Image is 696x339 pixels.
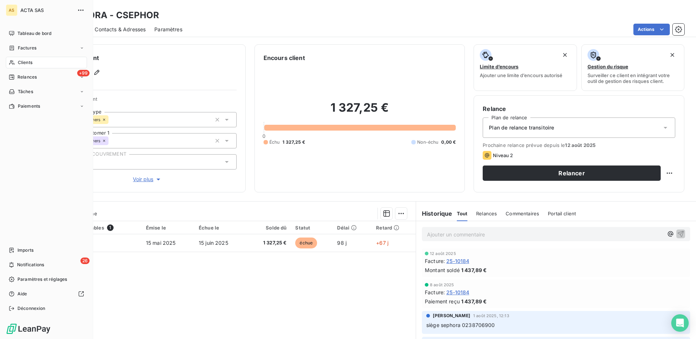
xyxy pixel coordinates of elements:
span: Clients [18,59,32,66]
span: Relances [17,74,37,80]
button: Relancer [483,165,661,181]
div: Émise le [146,225,190,231]
span: 12 août 2025 [565,142,596,148]
span: Gestion du risque [588,64,628,69]
div: Open Intercom Messenger [671,314,689,332]
span: Paiement reçu [425,298,460,305]
span: Échu [269,139,280,145]
a: Tableau de bord [6,28,87,39]
span: 1 327,25 € [282,139,305,145]
span: 1 327,25 € [251,239,287,247]
span: 98 j [337,240,347,246]
span: 8 août 2025 [430,283,454,287]
span: Portail client [548,211,576,216]
a: Clients [6,57,87,68]
span: Tâches [18,88,33,95]
span: Montant soldé [425,266,460,274]
h3: SEPHORA - CSEPHOR [64,9,159,22]
span: 1 437,89 € [461,298,487,305]
h2: 1 327,25 € [264,100,456,122]
div: Retard [376,225,411,231]
span: Déconnexion [17,305,46,312]
a: Aide [6,288,87,300]
div: AS [6,4,17,16]
span: Voir plus [133,176,162,183]
button: Limite d’encoursAjouter une limite d’encours autorisé [474,44,577,91]
span: 1 août 2025, 12:13 [473,314,509,318]
h6: Historique [416,209,452,218]
span: Surveiller ce client en intégrant votre outil de gestion des risques client. [588,72,678,84]
span: Non-échu [417,139,438,145]
div: Échue le [199,225,242,231]
span: 25-10184 [446,257,469,265]
span: +99 [77,70,90,76]
h6: Encours client [264,53,305,62]
a: Imports [6,244,87,256]
span: Ajouter une limite d’encours autorisé [480,72,562,78]
span: ACTA SAS [20,7,73,13]
span: 0 [262,133,265,139]
span: 1 [107,224,114,231]
h6: Informations client [44,53,237,62]
span: Tout [457,211,468,216]
span: Paiements [18,103,40,109]
div: Pièces comptables [59,224,137,231]
span: Niveau 2 [493,152,513,158]
span: 12 août 2025 [430,251,456,256]
div: Délai [337,225,367,231]
span: [PERSON_NAME] [433,312,470,319]
div: Solde dû [251,225,287,231]
span: Prochaine relance prévue depuis le [483,142,675,148]
button: Voir plus [59,175,237,183]
span: Contacts & Adresses [95,26,146,33]
span: Limite d’encours [480,64,518,69]
span: Aide [17,291,27,297]
span: Imports [17,247,33,254]
a: Paramètres et réglages [6,274,87,285]
a: Tâches [6,86,87,97]
span: 15 mai 2025 [146,240,176,246]
h6: Relance [483,104,675,113]
span: Propriétés Client [59,96,237,106]
span: Relances [476,211,497,216]
span: Paramètres et réglages [17,276,67,283]
div: Statut [295,225,328,231]
span: Plan de relance transitoire [489,124,554,131]
input: Ajouter une valeur [108,137,114,144]
img: Logo LeanPay [6,323,51,335]
span: Paramètres [154,26,182,33]
span: 15 juin 2025 [199,240,228,246]
span: +67 j [376,240,388,246]
span: échue [295,238,317,248]
a: Paiements [6,100,87,112]
button: Actions [633,24,670,35]
span: Tableau de bord [17,30,51,37]
span: Commentaires [506,211,539,216]
span: Notifications [17,262,44,268]
span: Facture : [425,288,445,296]
span: 0,00 € [441,139,456,145]
input: Ajouter une valeur [108,116,114,123]
span: Factures [18,45,36,51]
a: +99Relances [6,71,87,83]
a: Factures [6,42,87,54]
span: 26 [80,258,90,264]
button: Gestion du risqueSurveiller ce client en intégrant votre outil de gestion des risques client. [581,44,684,91]
span: 1 437,89 € [461,266,487,274]
span: siège sephora 0238706900 [426,322,495,328]
span: Facture : [425,257,445,265]
span: 25-10184 [446,288,469,296]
